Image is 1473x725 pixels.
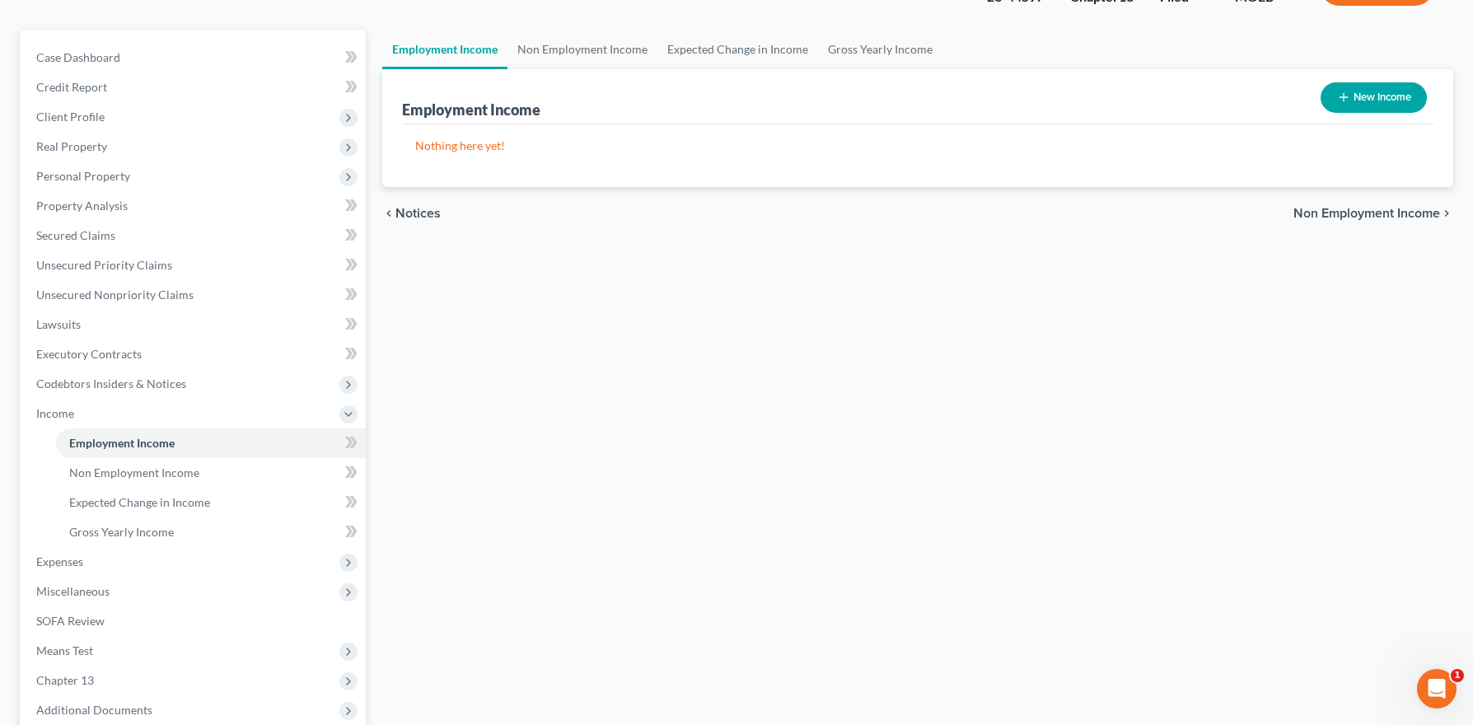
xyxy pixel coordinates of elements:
[23,250,366,280] a: Unsecured Priority Claims
[657,30,818,69] a: Expected Change in Income
[23,221,366,250] a: Secured Claims
[56,517,366,547] a: Gross Yearly Income
[23,280,366,310] a: Unsecured Nonpriority Claims
[36,377,186,391] span: Codebtors Insiders & Notices
[36,643,93,657] span: Means Test
[56,428,366,458] a: Employment Income
[56,458,366,488] a: Non Employment Income
[1293,207,1453,220] button: Non Employment Income chevron_right
[507,30,657,69] a: Non Employment Income
[56,488,366,517] a: Expected Change in Income
[395,207,441,220] span: Notices
[23,339,366,369] a: Executory Contracts
[382,30,507,69] a: Employment Income
[36,139,107,153] span: Real Property
[36,258,172,272] span: Unsecured Priority Claims
[36,199,128,213] span: Property Analysis
[1440,207,1453,220] i: chevron_right
[36,169,130,183] span: Personal Property
[23,72,366,102] a: Credit Report
[1417,669,1457,709] iframe: Intercom live chat
[36,703,152,717] span: Additional Documents
[36,554,83,568] span: Expenses
[36,584,110,598] span: Miscellaneous
[69,525,174,539] span: Gross Yearly Income
[23,606,366,636] a: SOFA Review
[382,207,441,220] button: chevron_left Notices
[23,43,366,72] a: Case Dashboard
[36,406,74,420] span: Income
[36,288,194,302] span: Unsecured Nonpriority Claims
[69,495,210,509] span: Expected Change in Income
[36,50,120,64] span: Case Dashboard
[36,317,81,331] span: Lawsuits
[36,110,105,124] span: Client Profile
[1321,82,1427,113] button: New Income
[382,207,395,220] i: chevron_left
[402,100,540,119] div: Employment Income
[415,138,1420,154] p: Nothing here yet!
[69,465,199,479] span: Non Employment Income
[23,310,366,339] a: Lawsuits
[36,614,105,628] span: SOFA Review
[36,673,94,687] span: Chapter 13
[36,228,115,242] span: Secured Claims
[36,347,142,361] span: Executory Contracts
[1451,669,1464,682] span: 1
[818,30,942,69] a: Gross Yearly Income
[69,436,175,450] span: Employment Income
[23,191,366,221] a: Property Analysis
[36,80,107,94] span: Credit Report
[1293,207,1440,220] span: Non Employment Income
